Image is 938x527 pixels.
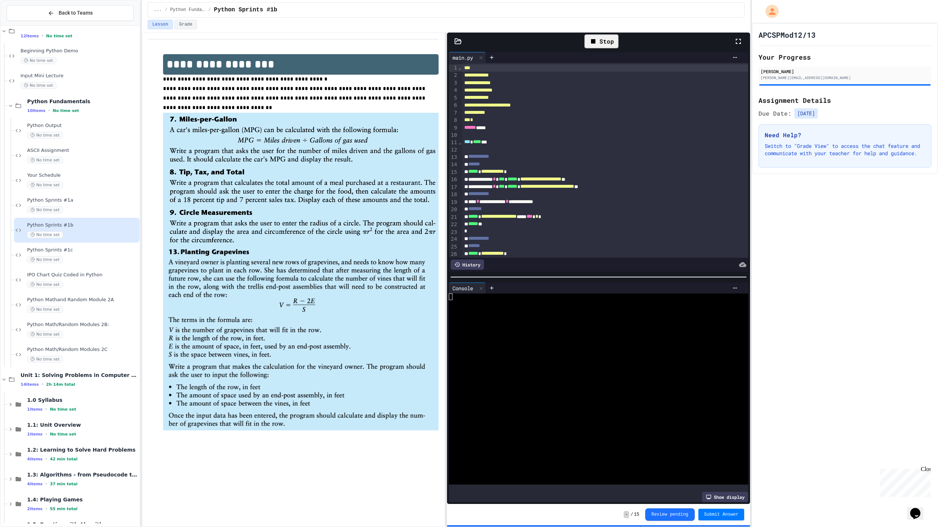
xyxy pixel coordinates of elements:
span: • [45,431,47,437]
span: No time set [27,182,63,188]
span: No time set [27,256,63,263]
span: No time set [27,356,63,363]
span: Python Output [27,123,138,129]
span: Python Fundamentals [170,7,206,13]
span: Unit 1: Solving Problems in Computer Science [21,372,138,378]
span: 1 items [27,407,43,412]
div: 11 [449,139,458,146]
div: 8 [449,117,458,124]
span: 2 items [27,507,43,511]
div: 13 [449,154,458,161]
span: Python Math/Random Modules 2C [27,347,138,353]
span: Due Date: [758,109,791,118]
div: 12 [449,146,458,154]
span: 4 items [27,457,43,461]
span: • [42,381,43,387]
span: 4 items [27,482,43,486]
div: 22 [449,221,458,228]
h2: Assignment Details [758,95,931,105]
span: No time set [27,206,63,213]
div: 15 [449,169,458,176]
iframe: chat widget [877,466,931,497]
span: 1.0 Syllabus [27,397,138,403]
span: No time set [27,231,63,238]
span: Python Sprints #1a [27,197,138,203]
div: 24 [449,236,458,243]
span: No time set [27,157,63,164]
span: / [208,7,211,13]
div: [PERSON_NAME] [761,68,929,75]
div: 26 [449,251,458,258]
div: 20 [449,206,458,213]
div: History [451,259,484,270]
div: Stop [584,34,618,48]
span: 2h 14m total [46,382,75,387]
span: 42 min total [50,457,77,461]
span: • [45,456,47,462]
h2: Your Progress [758,52,931,62]
span: • [45,481,47,487]
div: Chat with us now!Close [3,3,51,46]
span: Python Math/Random Modules 2B: [27,322,138,328]
span: 37 min total [50,482,77,486]
div: Console [449,283,486,294]
span: 1.1: Unit Overview [27,422,138,428]
span: No time set [27,331,63,338]
div: 10 [449,132,458,139]
span: • [48,108,50,113]
span: No time set [27,281,63,288]
div: My Account [758,3,780,20]
span: No time set [53,108,79,113]
span: No time set [46,34,73,38]
button: Review pending [645,508,695,521]
div: main.py [449,52,486,63]
span: Back to Teams [59,9,93,17]
span: 1.2: Learning to Solve Hard Problems [27,446,138,453]
div: Show display [702,492,748,502]
div: main.py [449,54,477,61]
button: Grade [174,20,197,29]
div: 6 [449,102,458,109]
span: 12 items [21,34,39,38]
span: / [631,512,633,517]
span: ASCII Assignment [27,147,138,154]
button: Lesson [148,20,173,29]
span: • [42,33,43,39]
span: Beginning Python Demo [21,48,138,54]
div: 17 [449,184,458,191]
span: 15 [634,512,639,517]
iframe: chat widget [907,498,931,520]
div: 18 [449,191,458,198]
div: 7 [449,109,458,117]
div: 19 [449,199,458,206]
h3: Need Help? [765,131,925,139]
div: 16 [449,176,458,183]
span: 14 items [21,382,39,387]
span: No time set [21,57,56,64]
span: - [624,511,629,518]
span: Python Fundamentals [27,98,138,105]
span: 1 items [27,432,43,437]
span: IPO Chart Quiz Coded in Python [27,272,138,278]
span: No time set [50,432,76,437]
span: 10 items [27,108,45,113]
span: Your Schedule [27,172,138,179]
span: 1.3: Algorithms - from Pseudocode to Flowcharts [27,471,138,478]
span: No time set [27,306,63,313]
div: 1 [449,64,458,72]
span: Python Sprints #1b [214,5,277,14]
div: 23 [449,229,458,236]
span: No time set [50,407,76,412]
span: Python Sprints #1b [27,222,138,228]
span: No time set [21,82,56,89]
div: 25 [449,243,458,251]
span: • [45,406,47,412]
span: ... [154,7,162,13]
span: Python Sprints #1c [27,247,138,253]
div: 14 [449,161,458,168]
div: [PERSON_NAME][EMAIL_ADDRESS][DOMAIN_NAME] [761,75,929,81]
div: 5 [449,94,458,102]
span: [DATE] [794,108,818,119]
div: 4 [449,87,458,94]
h1: APCSPMod12/13 [758,30,816,40]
